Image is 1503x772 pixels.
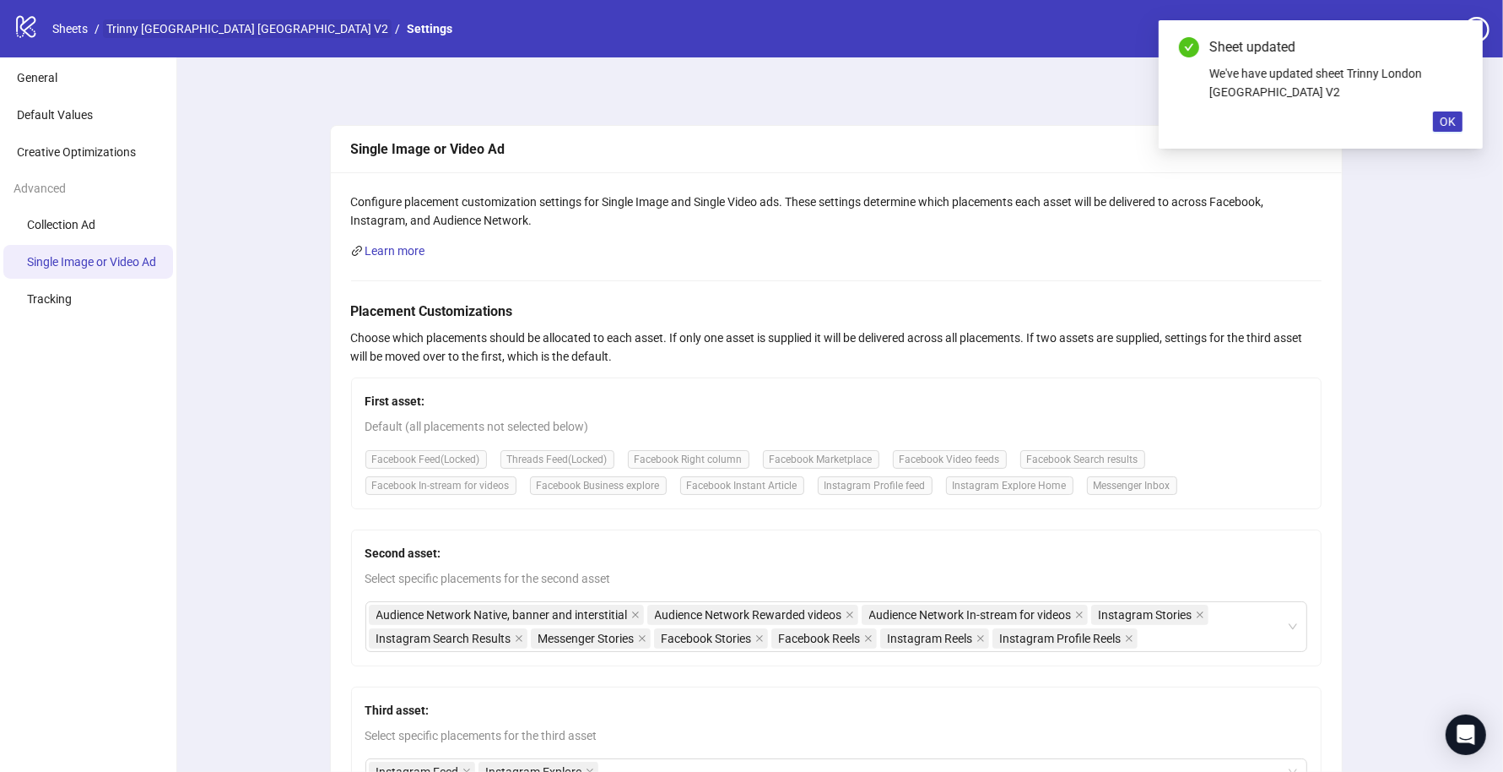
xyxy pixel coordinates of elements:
span: Facebook Search results [1020,450,1145,469]
button: OK [1433,111,1462,132]
span: Facebook Reels [771,628,877,649]
span: Threads Feed (Locked) [500,450,614,469]
span: Facebook Reels [779,629,861,648]
h5: Placement Customizations [351,302,1322,322]
span: Facebook Video feeds [893,450,1007,469]
span: Audience Network In-stream for videos [869,606,1072,624]
span: Instagram Reels [888,629,973,648]
li: / [395,19,400,38]
div: Sheet updated [1209,37,1462,57]
span: Default Values [17,108,93,122]
div: Configure placement customization settings for Single Image and Single Video ads. These settings ... [351,193,1322,230]
span: Audience Network Native, banner and interstitial [376,606,628,624]
span: Facebook Right column [628,450,749,469]
span: check-circle [1179,37,1199,57]
span: Facebook Stories [654,628,768,649]
span: Facebook Instant Article [680,476,804,495]
span: close [1075,611,1084,619]
span: Audience Network In-stream for videos [862,605,1088,625]
div: Open Intercom Messenger [1446,715,1486,755]
li: / [95,19,100,38]
span: Instagram Stories [1099,606,1192,624]
span: close [638,634,646,643]
span: link [351,245,363,257]
span: Audience Network Rewarded videos [647,605,858,625]
span: Audience Network Rewarded videos [655,606,842,624]
span: OK [1440,115,1456,128]
span: close [1196,611,1204,619]
span: close [755,634,764,643]
span: Facebook Feed (Locked) [365,450,487,469]
strong: First asset: [365,394,425,408]
span: Messenger Stories [531,628,651,649]
span: Collection Ad [27,218,95,231]
span: Instagram Profile Reels [992,628,1138,649]
a: Sheets [49,19,91,38]
span: Instagram Search Results [369,628,527,649]
span: Instagram Reels [880,628,989,649]
span: close [864,634,873,643]
span: close [515,634,523,643]
span: Select specific placements for the third asset [365,726,1307,745]
div: We've have updated sheet Trinny London [GEOGRAPHIC_DATA] V2 [1209,64,1462,101]
strong: Third asset: [365,704,430,717]
span: Instagram Profile feed [818,476,933,495]
span: Instagram Profile Reels [1000,629,1122,648]
span: close [976,634,985,643]
span: Messenger Inbox [1087,476,1177,495]
span: close [1125,634,1133,643]
span: Facebook Business explore [530,476,667,495]
span: Instagram Explore Home [946,476,1073,495]
span: Messenger Stories [538,629,635,648]
span: Facebook In-stream for videos [365,476,516,495]
span: Instagram Stories [1091,605,1208,625]
span: Default (all placements not selected below) [365,417,1307,436]
div: Choose which placements should be allocated to each asset. If only one asset is supplied it will ... [351,329,1322,366]
span: General [17,71,57,84]
span: Facebook Stories [662,629,752,648]
span: Audience Network Native, banner and interstitial [369,605,644,625]
span: Instagram Search Results [376,629,511,648]
span: close [846,611,854,619]
span: question-circle [1464,17,1489,42]
span: Creative Optimizations [17,145,136,159]
strong: Second asset: [365,546,441,560]
span: close [631,611,640,619]
div: Single Image or Video Ad [351,139,1322,160]
a: Trinny [GEOGRAPHIC_DATA] [GEOGRAPHIC_DATA] V2 [103,19,392,38]
span: Tracking [27,292,72,306]
span: Select specific placements for the second asset [365,569,1307,588]
a: Close [1444,37,1462,56]
a: Settings [403,19,456,38]
span: Facebook Marketplace [763,450,879,469]
span: Single Image or Video Ad [27,255,156,269]
a: Learn more [365,244,425,258]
